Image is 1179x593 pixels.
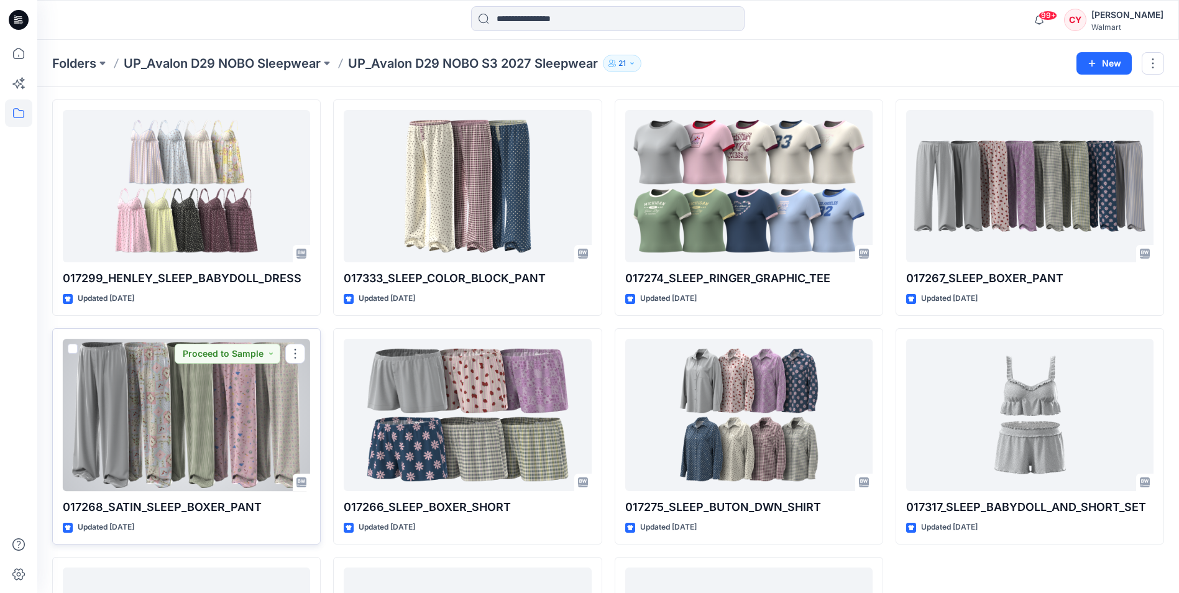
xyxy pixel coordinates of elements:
[63,499,310,516] p: 017268_SATIN_SLEEP_BOXER_PANT
[640,521,697,534] p: Updated [DATE]
[906,499,1154,516] p: 017317_SLEEP_BABYDOLL_AND_SHORT_SET
[344,110,591,262] a: 017333_SLEEP_COLOR_BLOCK_PANT
[625,339,873,491] a: 017275_SLEEP_BUTON_DWN_SHIRT
[63,339,310,491] a: 017268_SATIN_SLEEP_BOXER_PANT
[348,55,598,72] p: UP_Avalon D29 NOBO S3 2027 Sleepwear
[359,521,415,534] p: Updated [DATE]
[625,110,873,262] a: 017274_SLEEP_RINGER_GRAPHIC_TEE
[625,270,873,287] p: 017274_SLEEP_RINGER_GRAPHIC_TEE
[344,499,591,516] p: 017266_SLEEP_BOXER_SHORT
[625,499,873,516] p: 017275_SLEEP_BUTON_DWN_SHIRT
[63,110,310,262] a: 017299_HENLEY_SLEEP_BABYDOLL_DRESS
[906,270,1154,287] p: 017267_SLEEP_BOXER_PANT
[1039,11,1057,21] span: 99+
[359,292,415,305] p: Updated [DATE]
[63,270,310,287] p: 017299_HENLEY_SLEEP_BABYDOLL_DRESS
[124,55,321,72] a: UP_Avalon D29 NOBO Sleepwear
[78,292,134,305] p: Updated [DATE]
[1091,22,1163,32] div: Walmart
[1076,52,1132,75] button: New
[344,339,591,491] a: 017266_SLEEP_BOXER_SHORT
[603,55,641,72] button: 21
[1091,7,1163,22] div: [PERSON_NAME]
[640,292,697,305] p: Updated [DATE]
[921,292,978,305] p: Updated [DATE]
[618,57,626,70] p: 21
[78,521,134,534] p: Updated [DATE]
[906,110,1154,262] a: 017267_SLEEP_BOXER_PANT
[921,521,978,534] p: Updated [DATE]
[344,270,591,287] p: 017333_SLEEP_COLOR_BLOCK_PANT
[906,339,1154,491] a: 017317_SLEEP_BABYDOLL_AND_SHORT_SET
[1064,9,1086,31] div: CY
[52,55,96,72] a: Folders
